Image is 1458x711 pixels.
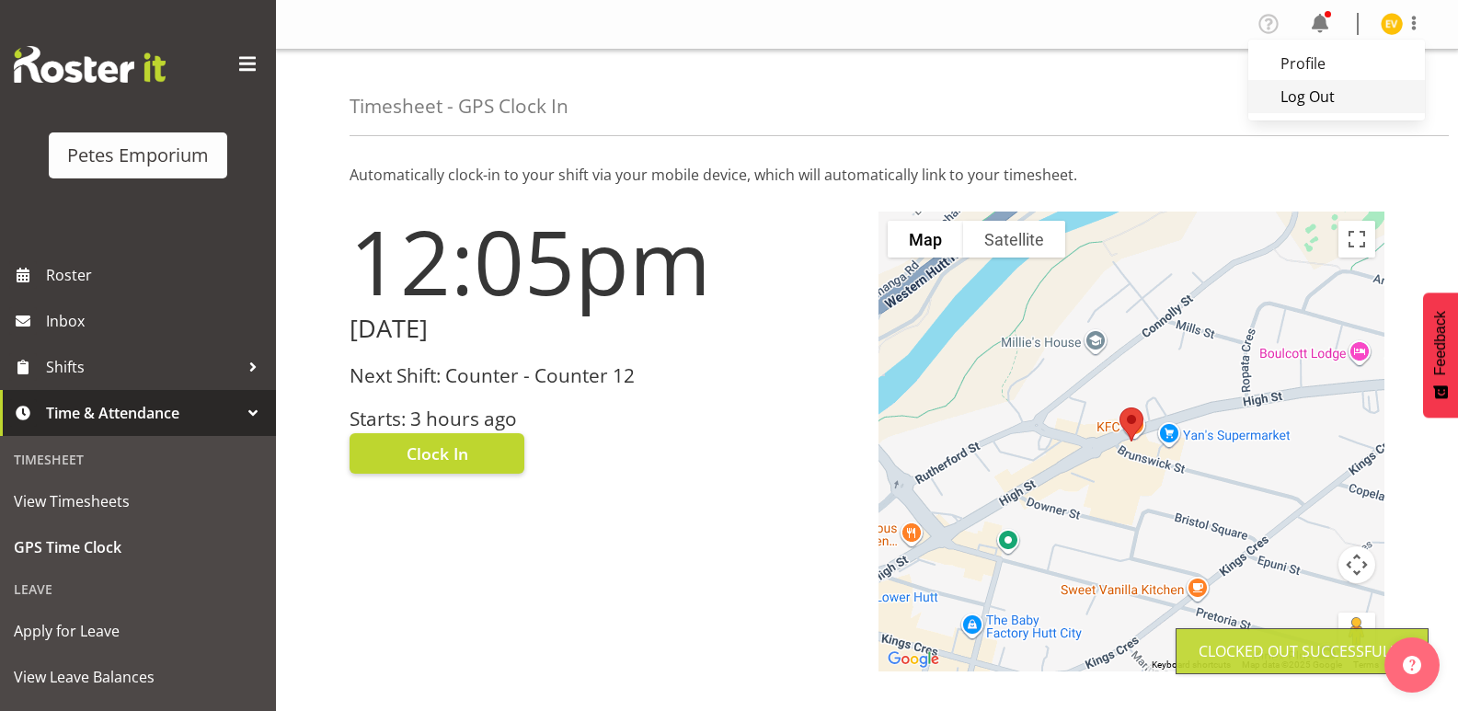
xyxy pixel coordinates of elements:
span: View Timesheets [14,487,262,515]
div: Timesheet [5,441,271,478]
h2: [DATE] [350,315,856,343]
button: Show street map [888,221,963,258]
button: Show satellite imagery [963,221,1065,258]
button: Map camera controls [1338,546,1375,583]
button: Toggle fullscreen view [1338,221,1375,258]
h3: Next Shift: Counter - Counter 12 [350,365,856,386]
button: Clock In [350,433,524,474]
h4: Timesheet - GPS Clock In [350,96,568,117]
button: Drag Pegman onto the map to open Street View [1338,613,1375,649]
span: View Leave Balances [14,663,262,691]
span: GPS Time Clock [14,533,262,561]
img: Rosterit website logo [14,46,166,83]
div: Petes Emporium [67,142,209,169]
h3: Starts: 3 hours ago [350,408,856,430]
img: eva-vailini10223.jpg [1381,13,1403,35]
a: Apply for Leave [5,608,271,654]
span: Apply for Leave [14,617,262,645]
a: GPS Time Clock [5,524,271,570]
span: Shifts [46,353,239,381]
span: Clock In [407,442,468,465]
p: Automatically clock-in to your shift via your mobile device, which will automatically link to you... [350,164,1384,186]
a: View Timesheets [5,478,271,524]
a: Log Out [1248,80,1425,113]
a: Open this area in Google Maps (opens a new window) [883,648,944,671]
button: Feedback - Show survey [1423,292,1458,418]
div: Leave [5,570,271,608]
span: Time & Attendance [46,399,239,427]
span: Roster [46,261,267,289]
img: help-xxl-2.png [1403,656,1421,674]
span: Inbox [46,307,267,335]
img: Google [883,648,944,671]
a: View Leave Balances [5,654,271,700]
a: Profile [1248,47,1425,80]
h1: 12:05pm [350,212,856,311]
button: Keyboard shortcuts [1152,659,1231,671]
div: Clocked out Successfully [1199,640,1406,662]
span: Feedback [1432,311,1449,375]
